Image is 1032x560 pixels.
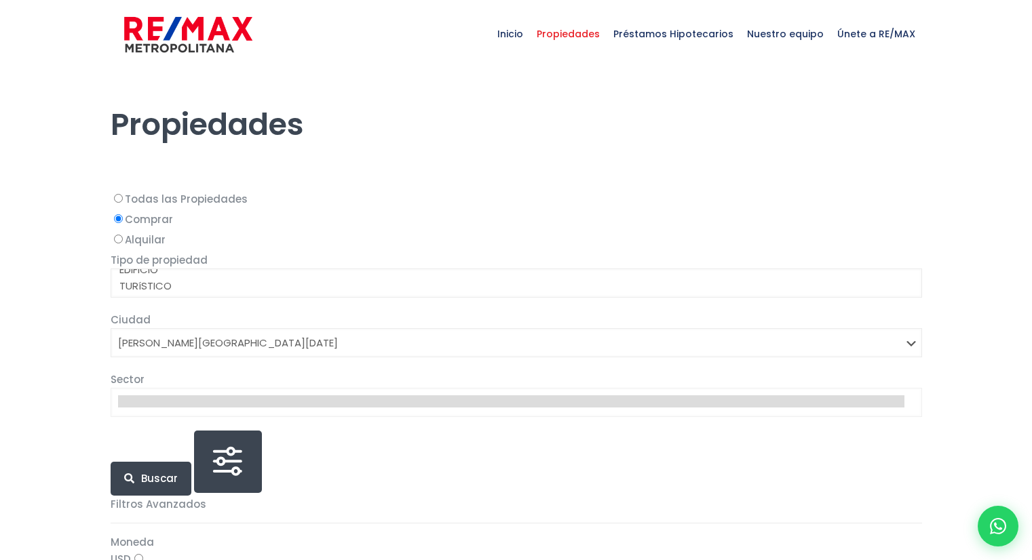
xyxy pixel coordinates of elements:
span: Propiedades [530,14,607,54]
button: Buscar [111,462,191,496]
span: Únete a RE/MAX [830,14,922,54]
span: Sector [111,372,145,386]
label: Todas las Propiedades [111,191,922,207]
label: Comprar [111,211,922,228]
span: Tipo de propiedad [111,253,208,267]
option: TURíSTICO [118,278,904,294]
span: Préstamos Hipotecarios [607,14,740,54]
p: Filtros Avanzados [111,496,922,513]
option: HOTEL [118,294,904,311]
h1: Propiedades [111,68,922,143]
span: Inicio [491,14,530,54]
label: Alquilar [111,231,922,248]
span: Nuestro equipo [740,14,830,54]
input: Todas las Propiedades [114,194,123,203]
span: Ciudad [111,313,151,327]
option: EDIFICIO [118,262,904,278]
input: Comprar [114,214,123,223]
input: Alquilar [114,235,123,243]
span: Moneda [111,535,154,549]
img: remax-metropolitana-logo [124,14,252,55]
